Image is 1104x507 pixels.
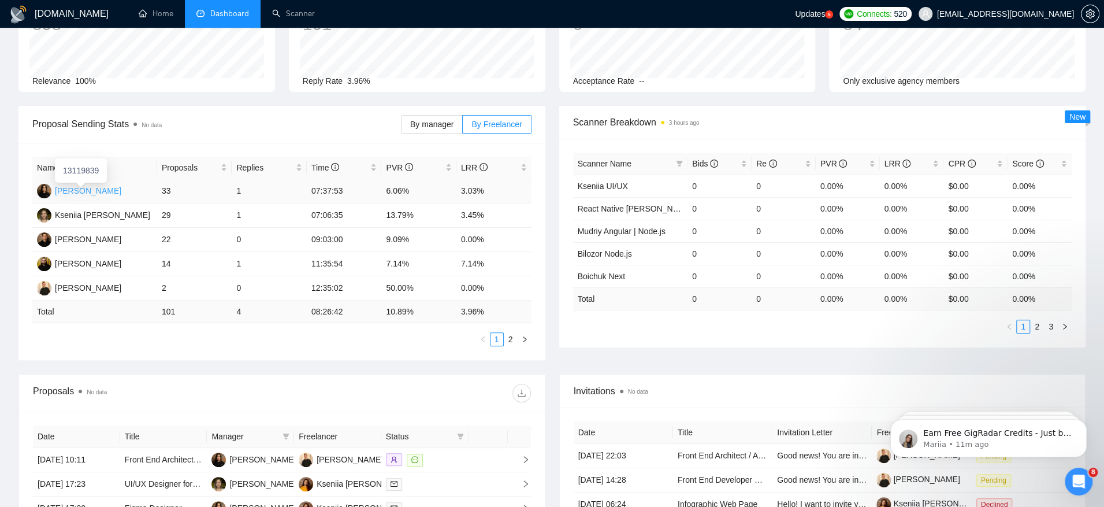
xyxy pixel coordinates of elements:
td: 33 [157,179,232,203]
span: filter [457,433,464,440]
td: 0 [232,276,307,301]
td: 4 [232,301,307,323]
a: Pending [976,475,1016,484]
div: [PERSON_NAME] [55,282,121,294]
td: 50.00% [381,276,456,301]
td: 3.03% [456,179,531,203]
a: Front End Architect / Angula Expert for Healthcare AI Platform [125,455,345,464]
span: No data [628,388,648,395]
span: download [513,388,530,398]
button: right [1058,320,1072,334]
td: 7.14% [456,252,531,276]
th: Title [673,421,772,444]
td: 0.00% [880,175,944,197]
span: user [921,10,930,18]
span: -- [639,76,644,86]
li: Next Page [1058,320,1072,334]
td: 22 [157,228,232,252]
img: KS [37,208,51,223]
span: filter [280,428,292,445]
button: left [1002,320,1016,334]
td: Total [32,301,157,323]
a: Front End Developer Needed for BuildPartner Technology Ltd [678,475,898,484]
td: [DATE] 14:28 [574,468,673,493]
th: Date [33,425,120,448]
span: info-circle [769,160,777,168]
img: VS [37,257,51,271]
td: [DATE] 17:23 [33,472,120,497]
span: LRR [461,163,488,172]
span: right [1061,323,1068,330]
td: 3.96 % [456,301,531,323]
a: 2 [504,333,517,346]
span: Connects: [857,8,891,20]
td: Front End Developer Needed for BuildPartner Technology Ltd [673,468,772,493]
span: Status [386,430,452,443]
td: 08:26:42 [307,301,382,323]
a: Boichuk Next [578,272,625,281]
td: $0.00 [943,220,1008,242]
span: left [479,336,486,343]
td: 0 [752,242,816,265]
span: By manager [410,120,454,129]
a: SK[PERSON_NAME] [211,479,296,488]
a: VS[PERSON_NAME] [37,258,121,268]
td: 1 [232,203,307,228]
button: left [476,332,490,346]
a: setting [1081,9,1099,18]
td: 0.00% [1008,197,1072,220]
td: 1 [232,252,307,276]
span: 8 [1088,468,1098,477]
span: Time [311,163,339,172]
div: [PERSON_NAME] [55,233,121,246]
td: 0.00% [816,197,880,220]
td: 0 [687,220,752,242]
iframe: Intercom live chat [1065,468,1092,495]
td: 0.00% [1008,265,1072,287]
td: 101 [157,301,232,323]
td: 0.00% [816,265,880,287]
span: Proposals [162,161,219,174]
td: 0 [752,265,816,287]
td: 0.00% [880,265,944,287]
td: 13.79% [381,203,456,228]
a: KSKseniia [PERSON_NAME] [299,479,412,488]
a: 1 [1017,320,1029,333]
span: mail [391,480,397,487]
th: Replies [232,157,307,179]
li: Previous Page [1002,320,1016,334]
td: 9.09% [381,228,456,252]
img: upwork-logo.png [844,9,853,18]
span: Acceptance Rate [573,76,635,86]
a: 5 [825,10,833,18]
span: info-circle [710,160,718,168]
span: Re [756,159,777,168]
div: Kseniia [PERSON_NAME] [55,209,150,221]
span: Replies [236,161,293,174]
td: 0 [752,175,816,197]
img: SK [211,477,226,491]
td: Front End Architect / Angula Expert for Healthcare AI Platform [673,444,772,468]
span: CPR [948,159,975,168]
span: user-add [391,456,397,463]
a: Front End Architect / Angula Expert for Healthcare AI Platform [678,451,898,460]
a: KSKseniia [PERSON_NAME] [37,210,150,219]
img: MM [37,281,51,295]
span: filter [282,433,289,440]
div: [PERSON_NAME] [229,453,296,466]
span: By Freelancer [471,120,522,129]
td: 0 [687,197,752,220]
div: [PERSON_NAME] [317,453,383,466]
iframe: Intercom notifications message [873,395,1104,476]
td: 0.00% [456,228,531,252]
span: Score [1012,159,1043,168]
td: 0 [687,242,752,265]
span: right [512,456,530,464]
span: LRR [884,159,911,168]
span: info-circle [839,160,847,168]
div: [PERSON_NAME] [55,257,121,270]
span: PVR [386,163,413,172]
a: UI/UX Designer for Learning Application Redesign (Long-Term Opportunity) [125,479,395,489]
